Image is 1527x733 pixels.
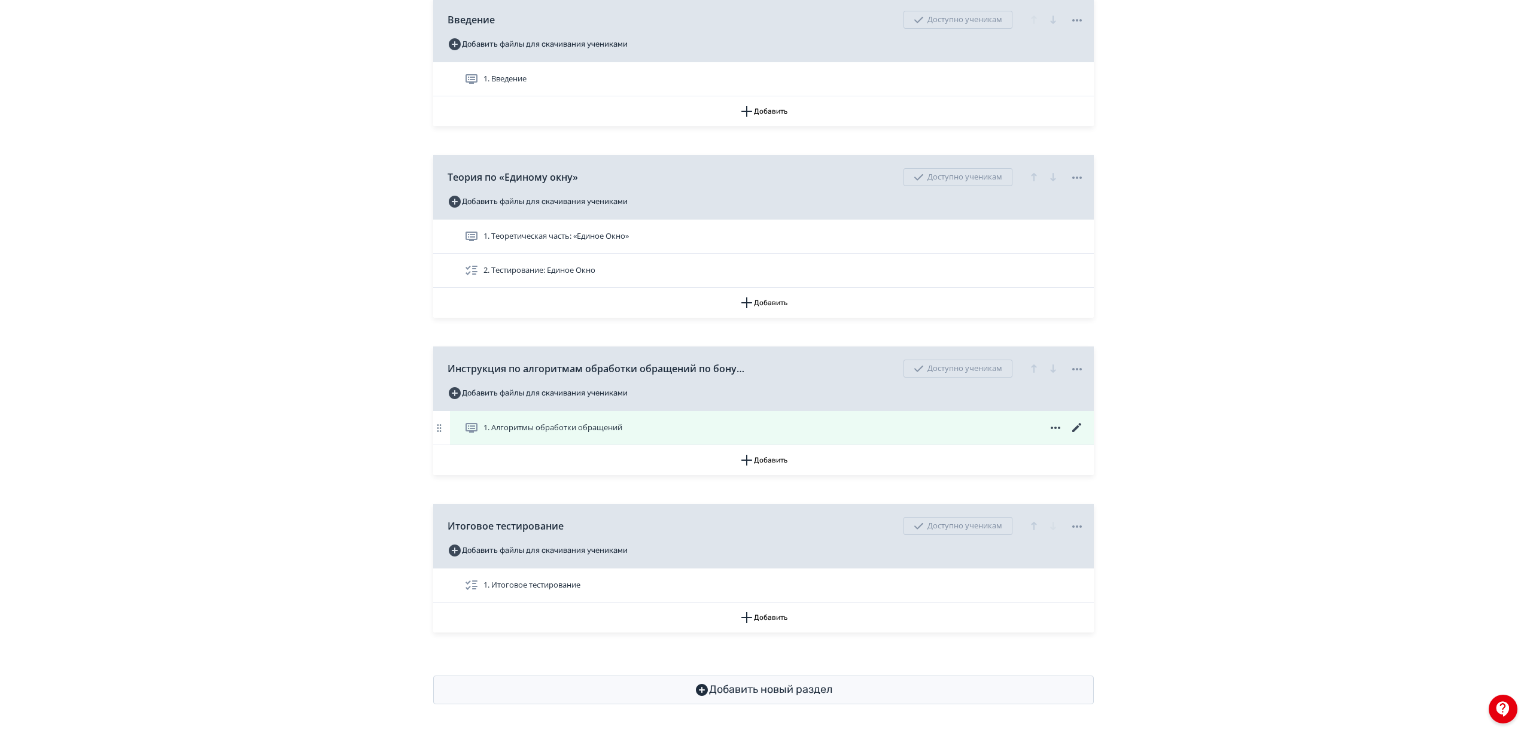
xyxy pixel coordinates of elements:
[433,445,1094,475] button: Добавить
[483,579,580,591] span: 1. Итоговое тестирование
[433,220,1094,254] div: 1. Теоретическая часть: «Единое Окно»
[433,96,1094,126] button: Добавить
[433,676,1094,704] button: Добавить новый раздел
[448,541,628,560] button: Добавить файлы для скачивания учениками
[483,264,595,276] span: 2. Тестирование: Единое Окно
[433,411,1094,445] div: 1. Алгоритмы обработки обращений
[448,384,628,403] button: Добавить файлы для скачивания учениками
[904,11,1012,29] div: Доступно ученикам
[448,361,747,376] span: Инструкция по алгоритмам обработки обращений по бонусам
[448,170,578,184] span: Теория по «Единому окну»
[448,519,564,533] span: Итоговое тестирование
[483,230,629,242] span: 1. Теоретическая часть: «Единое Окно»
[433,603,1094,632] button: Добавить
[904,360,1012,378] div: Доступно ученикам
[433,288,1094,318] button: Добавить
[433,568,1094,603] div: 1. Итоговое тестирование
[448,13,495,27] span: Введение
[904,517,1012,535] div: Доступно ученикам
[433,254,1094,288] div: 2. Тестирование: Единое Окно
[483,422,622,434] span: 1. Алгоритмы обработки обращений
[433,62,1094,96] div: 1. Введение
[483,73,527,85] span: 1. Введение
[448,192,628,211] button: Добавить файлы для скачивания учениками
[904,168,1012,186] div: Доступно ученикам
[448,35,628,54] button: Добавить файлы для скачивания учениками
